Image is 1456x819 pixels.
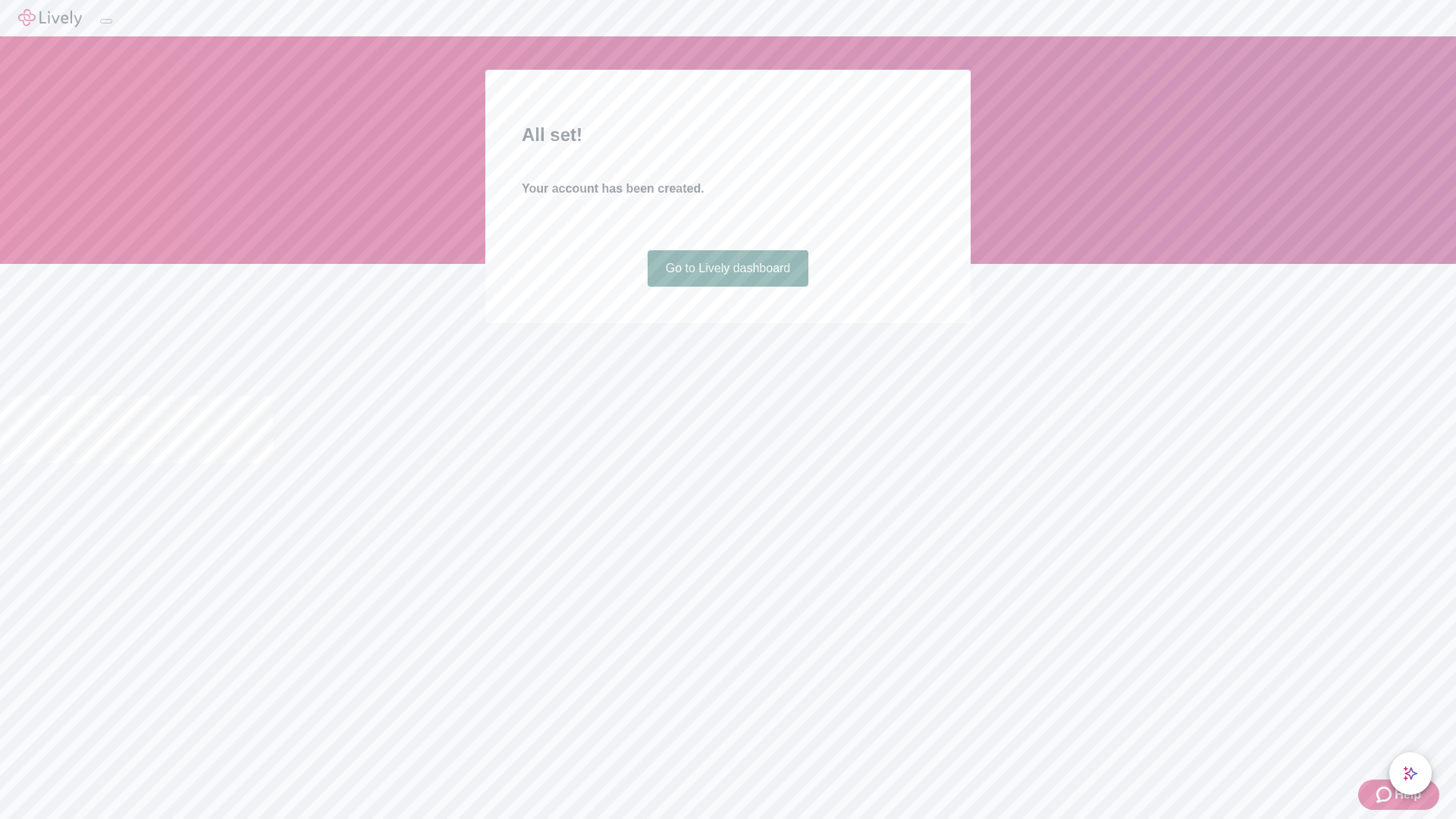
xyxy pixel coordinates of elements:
[522,180,934,198] h4: Your account has been created.
[522,121,934,149] h2: All set!
[648,250,809,287] a: Go to Lively dashboard
[18,9,82,27] img: Lively
[1395,786,1421,804] span: Help
[1389,752,1432,795] button: chat
[1403,766,1418,781] svg: Lively AI Assistant
[100,19,112,24] button: Log out
[1376,786,1395,804] svg: Zendesk support icon
[1358,780,1439,810] button: Zendesk support iconHelp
